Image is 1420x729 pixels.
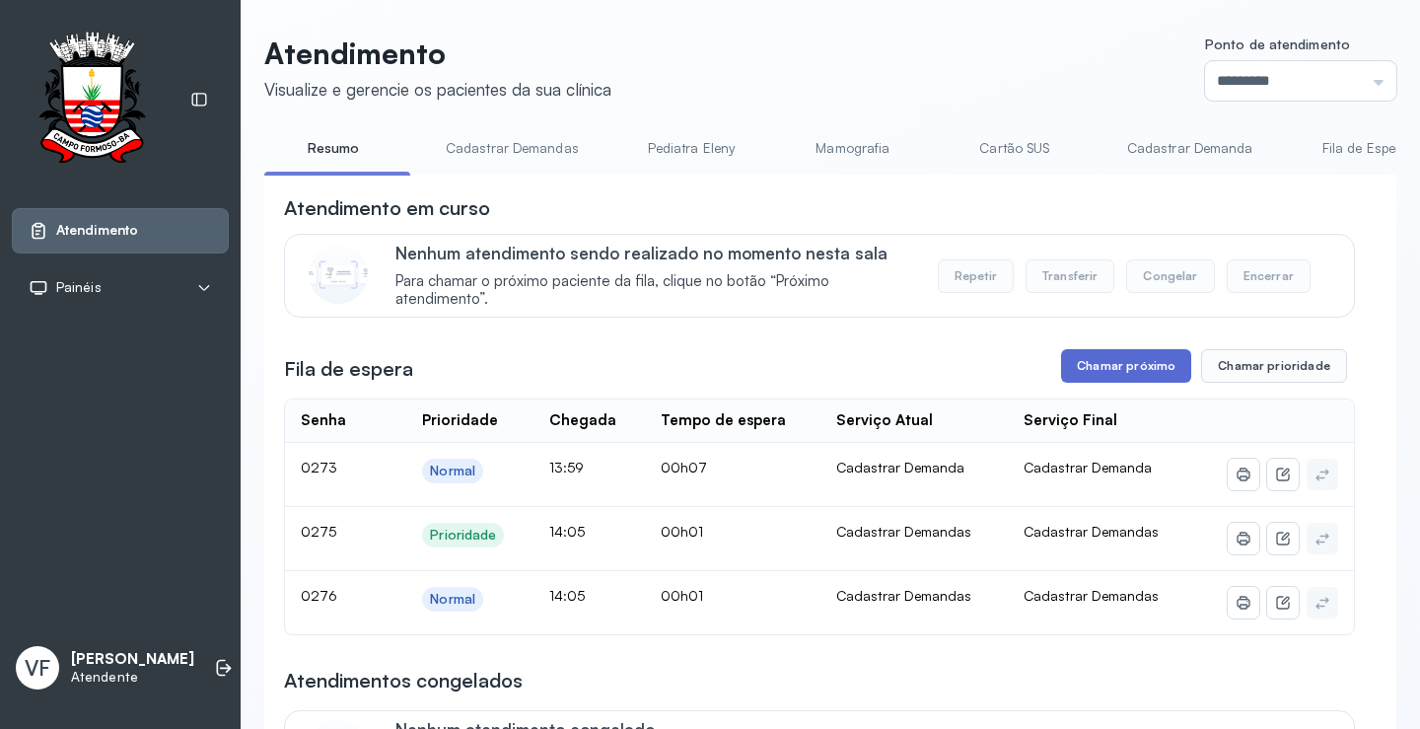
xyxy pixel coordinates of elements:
[395,243,917,263] p: Nenhum atendimento sendo realizado no momento nesta sala
[1126,259,1214,293] button: Congelar
[1201,349,1347,383] button: Chamar prioridade
[430,591,475,608] div: Normal
[836,587,992,605] div: Cadastrar Demandas
[264,79,611,100] div: Visualize e gerencie os pacientes da sua clínica
[395,272,917,310] span: Para chamar o próximo paciente da fila, clique no botão “Próximo atendimento”.
[301,587,337,604] span: 0276
[549,411,616,430] div: Chegada
[1024,587,1159,604] span: Cadastrar Demandas
[264,36,611,71] p: Atendimento
[1024,411,1117,430] div: Serviço Final
[284,355,413,383] h3: Fila de espera
[430,527,496,544] div: Prioridade
[549,587,585,604] span: 14:05
[1107,132,1273,165] a: Cadastrar Demanda
[29,221,212,241] a: Atendimento
[21,32,163,169] img: Logotipo do estabelecimento
[1026,259,1115,293] button: Transferir
[430,463,475,479] div: Normal
[661,411,786,430] div: Tempo de espera
[426,132,599,165] a: Cadastrar Demandas
[309,245,368,304] img: Imagem de CalloutCard
[836,459,992,476] div: Cadastrar Demanda
[661,523,703,540] span: 00h01
[622,132,760,165] a: Pediatra Eleny
[938,259,1014,293] button: Repetir
[284,667,523,694] h3: Atendimentos congelados
[836,411,933,430] div: Serviço Atual
[301,411,346,430] div: Senha
[422,411,498,430] div: Prioridade
[71,669,194,686] p: Atendente
[1061,349,1191,383] button: Chamar próximo
[284,194,490,222] h3: Atendimento em curso
[301,523,336,540] span: 0275
[1227,259,1311,293] button: Encerrar
[661,587,703,604] span: 00h01
[1024,523,1159,540] span: Cadastrar Demandas
[836,523,992,541] div: Cadastrar Demandas
[71,650,194,669] p: [PERSON_NAME]
[56,222,138,239] span: Atendimento
[549,459,584,475] span: 13:59
[1205,36,1350,52] span: Ponto de atendimento
[264,132,402,165] a: Resumo
[784,132,922,165] a: Mamografia
[56,279,102,296] span: Painéis
[661,459,707,475] span: 00h07
[549,523,585,540] span: 14:05
[946,132,1084,165] a: Cartão SUS
[1024,459,1152,475] span: Cadastrar Demanda
[301,459,337,475] span: 0273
